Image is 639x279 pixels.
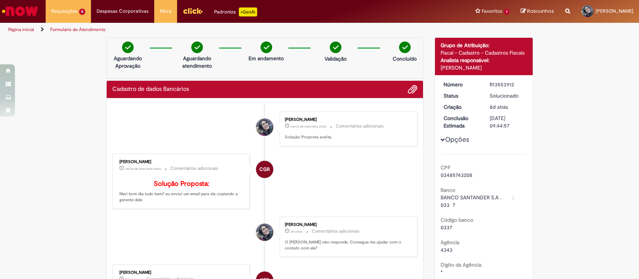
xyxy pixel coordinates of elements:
[490,114,524,129] div: [DATE] 09:44:57
[527,7,554,15] span: Rascunhos
[119,180,244,203] p: Mari bom dia tudo bem? eu enviei um email para ele copiando a gerente dele
[256,119,273,136] div: Mariana Valois Ribeiro Silva
[261,42,272,53] img: check-circle-green.png
[110,55,146,70] p: Aguardando Aprovação
[521,8,554,15] a: Rascunhos
[97,7,149,15] span: Despesas Corporativas
[119,270,244,275] div: [PERSON_NAME]
[490,103,524,111] div: 22/09/2025 09:35:44
[490,92,524,99] div: Solucionado
[170,165,218,172] small: Comentários adicionais
[191,42,203,53] img: check-circle-green.png
[438,81,484,88] dt: Número
[290,229,302,234] span: 2h atrás
[259,160,270,178] span: CGR
[312,228,360,234] small: Comentários adicionais
[441,224,452,231] span: 0337
[290,229,302,234] time: 29/09/2025 08:53:06
[438,103,484,111] dt: Criação
[179,55,215,70] p: Aguardando atendimento
[441,56,527,64] div: Analista responsável:
[441,49,527,56] div: Fiscal - Cadastro - Cadastros Fiscais
[50,27,106,33] a: Formulário de Atendimento
[154,180,209,188] b: Solução Proposta:
[8,27,34,33] a: Página inicial
[441,172,472,178] span: 03485743208
[160,7,171,15] span: More
[285,223,410,227] div: [PERSON_NAME]
[441,246,453,253] span: 4343
[214,7,257,16] div: Padroniza
[393,55,417,62] p: Concluído
[441,187,455,193] b: Banco
[125,166,161,171] span: cerca de uma hora atrás
[482,7,502,15] span: Favoritos
[183,5,203,16] img: click_logo_yellow_360x200.png
[79,9,85,15] span: 5
[285,117,410,122] div: [PERSON_NAME]
[490,104,508,110] time: 22/09/2025 09:35:44
[119,160,244,164] div: [PERSON_NAME]
[330,42,341,53] img: check-circle-green.png
[441,64,527,71] div: [PERSON_NAME]
[408,85,417,94] button: Adicionar anexos
[441,217,473,223] b: Código banco
[438,92,484,99] dt: Status
[441,239,459,246] b: Agência
[438,114,484,129] dt: Conclusão Estimada
[239,7,257,16] p: +GenAi
[6,23,420,37] ul: Trilhas de página
[399,42,411,53] img: check-circle-green.png
[441,164,450,171] b: CPF
[441,42,527,49] div: Grupo de Atribuição:
[596,8,633,14] span: [PERSON_NAME]
[490,104,508,110] span: 8d atrás
[325,55,347,62] p: Validação
[290,124,326,129] time: 29/09/2025 09:17:57
[112,86,189,93] h2: Cadastro de dados Bancários Histórico de tíquete
[256,224,273,241] div: Mariana Valois Ribeiro Silva
[125,166,161,171] time: 29/09/2025 09:04:04
[1,4,39,19] img: ServiceNow
[290,124,326,129] span: cerca de uma hora atrás
[441,261,481,268] b: Digito da Agência
[285,134,410,140] p: Solução Proposta aceita.
[51,7,77,15] span: Requisições
[256,161,273,178] div: Camila Garcia Rafael
[249,55,284,62] p: Em andamento
[504,9,509,15] span: 1
[122,42,134,53] img: check-circle-green.png
[441,194,524,208] span: BANCO SANTANDER S.A . : 033 7
[490,81,524,88] div: R13553912
[336,123,384,129] small: Comentários adicionais
[285,239,410,251] p: O [PERSON_NAME] não responde. Consegue me ajudar com o contato com ele?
